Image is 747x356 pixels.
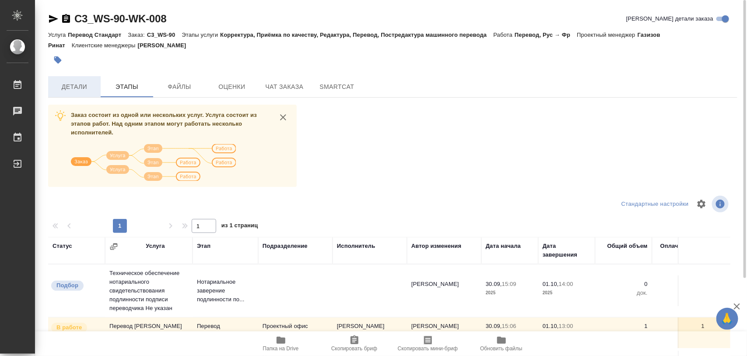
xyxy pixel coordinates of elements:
[220,32,493,38] p: Корректура, Приёмка по качеству, Редактура, Перевод, Постредактура машинного перевода
[316,81,358,92] span: SmartCat
[263,81,305,92] span: Чат заказа
[543,289,591,297] p: 2025
[600,331,648,339] p: слово
[106,81,148,92] span: Этапы
[502,281,516,287] p: 15:09
[53,242,72,250] div: Статус
[515,32,577,38] p: Перевод, Рус → Фр
[656,322,705,331] p: 1
[398,345,458,352] span: Скопировать мини-бриф
[182,32,220,38] p: Этапы услуги
[331,345,377,352] span: Скопировать бриф
[318,331,391,356] button: Скопировать бриф
[158,81,200,92] span: Файлы
[48,50,67,70] button: Добавить тэг
[720,310,735,328] span: 🙏
[211,81,253,92] span: Оценки
[411,242,461,250] div: Автор изменения
[71,112,257,136] span: Заказ состоит из одной или нескольких услуг. Услуга состоит из этапов работ. Над одним этапом мог...
[56,323,82,332] p: В работе
[486,242,521,250] div: Дата начала
[333,317,407,348] td: [PERSON_NAME]
[543,331,591,339] p: 2025
[716,308,738,330] button: 🙏
[712,196,730,212] span: Посмотреть информацию
[105,317,193,348] td: Перевод [PERSON_NAME] → Фр
[619,197,691,211] div: split button
[68,32,128,38] p: Перевод Стандарт
[543,281,559,287] p: 01.10,
[263,242,308,250] div: Подразделение
[656,242,705,259] div: Оплачиваемый объем
[197,322,254,331] p: Перевод
[486,289,534,297] p: 2025
[607,242,648,250] div: Общий объем
[244,331,318,356] button: Папка на Drive
[72,42,138,49] p: Клиентские менеджеры
[465,331,538,356] button: Обновить файлы
[502,323,516,329] p: 15:06
[407,317,481,348] td: [PERSON_NAME]
[61,14,71,24] button: Скопировать ссылку
[626,14,713,23] span: [PERSON_NAME] детали заказа
[600,280,648,289] p: 0
[559,281,573,287] p: 14:00
[221,220,258,233] span: из 1 страниц
[656,331,705,339] p: слово
[543,242,591,259] div: Дата завершения
[494,32,515,38] p: Работа
[486,281,502,287] p: 30.09,
[128,32,147,38] p: Заказ:
[48,14,59,24] button: Скопировать ссылку для ЯМессенджера
[337,242,375,250] div: Исполнитель
[138,42,193,49] p: [PERSON_NAME]
[263,345,299,352] span: Папка на Drive
[56,281,78,290] p: Подбор
[197,242,210,250] div: Этап
[480,345,523,352] span: Обновить файлы
[74,13,166,25] a: C3_WS-90-WK-008
[53,81,95,92] span: Детали
[600,322,648,331] p: 1
[656,280,705,289] p: 0
[258,317,333,348] td: Проектный офис
[407,275,481,306] td: [PERSON_NAME]
[146,242,165,250] div: Услуга
[691,194,712,215] span: Настроить таблицу
[486,323,502,329] p: 30.09,
[147,32,182,38] p: C3_WS-90
[543,323,559,329] p: 01.10,
[277,111,290,124] button: close
[486,331,534,339] p: 2025
[391,331,465,356] button: Скопировать мини-бриф
[656,289,705,297] p: док.
[105,264,193,317] td: Техническое обеспечение нотариального свидетельствования подлинности подписи переводчика Не указан
[600,289,648,297] p: док.
[109,242,118,251] button: Сгруппировать
[577,32,637,38] p: Проектный менеджер
[559,323,573,329] p: 13:00
[48,32,68,38] p: Услуга
[197,278,254,304] p: Нотариальное заверение подлинности по...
